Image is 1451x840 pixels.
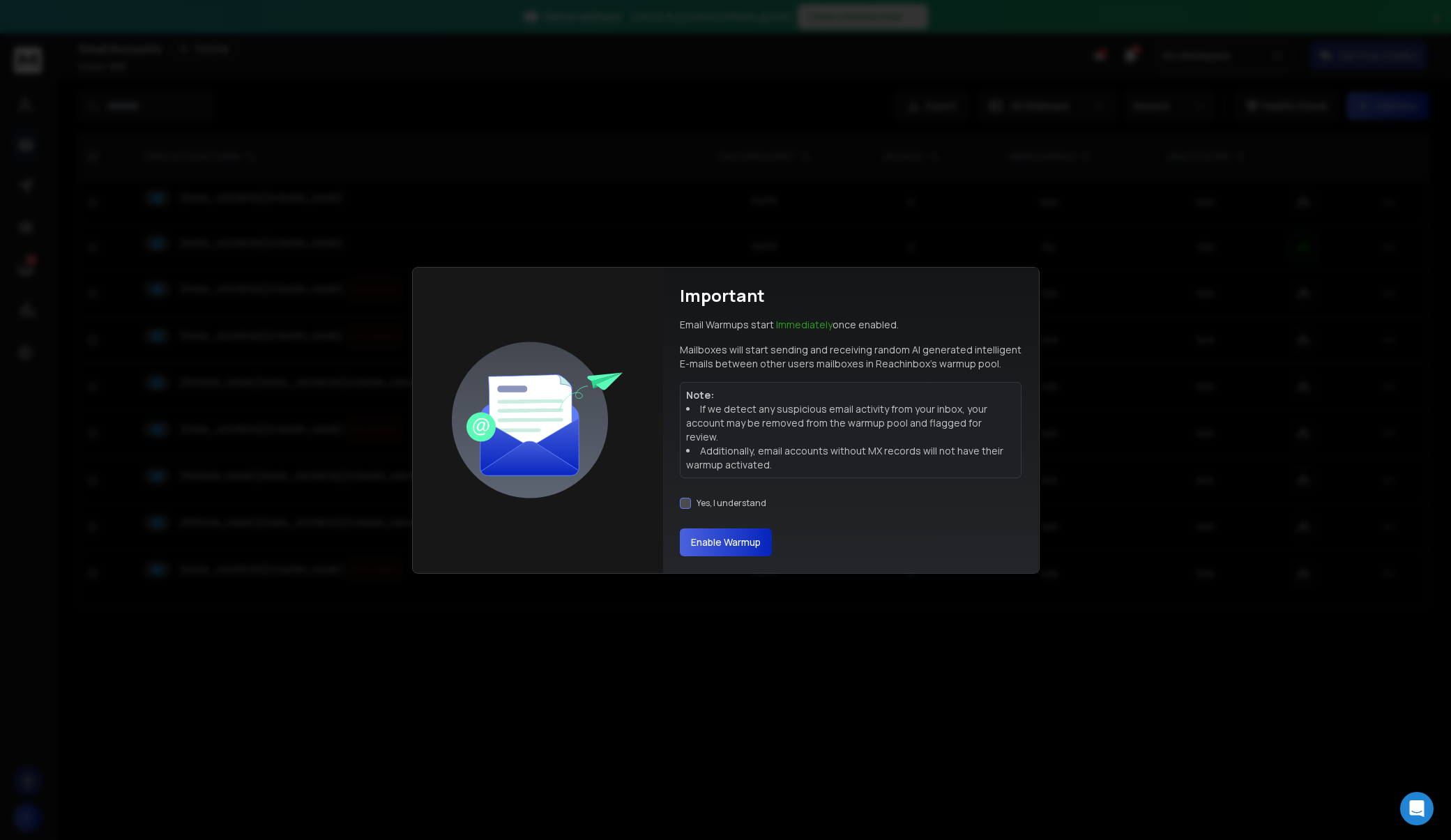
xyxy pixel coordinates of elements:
[680,318,899,332] p: Email Warmups start once enabled.
[776,318,833,331] span: Immediately
[686,444,1016,472] li: Additionally, email accounts without MX records will not have their warmup activated.
[686,402,1016,444] li: If we detect any suspicious email activity from your inbox, your account may be removed from the ...
[680,528,772,556] button: Enable Warmup
[680,284,765,307] h1: Important
[686,388,1016,402] p: Note:
[697,498,766,509] label: Yes, I understand
[1400,792,1434,825] div: Open Intercom Messenger
[680,343,1022,371] p: Mailboxes will start sending and receiving random AI generated intelligent E-mails between other ...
